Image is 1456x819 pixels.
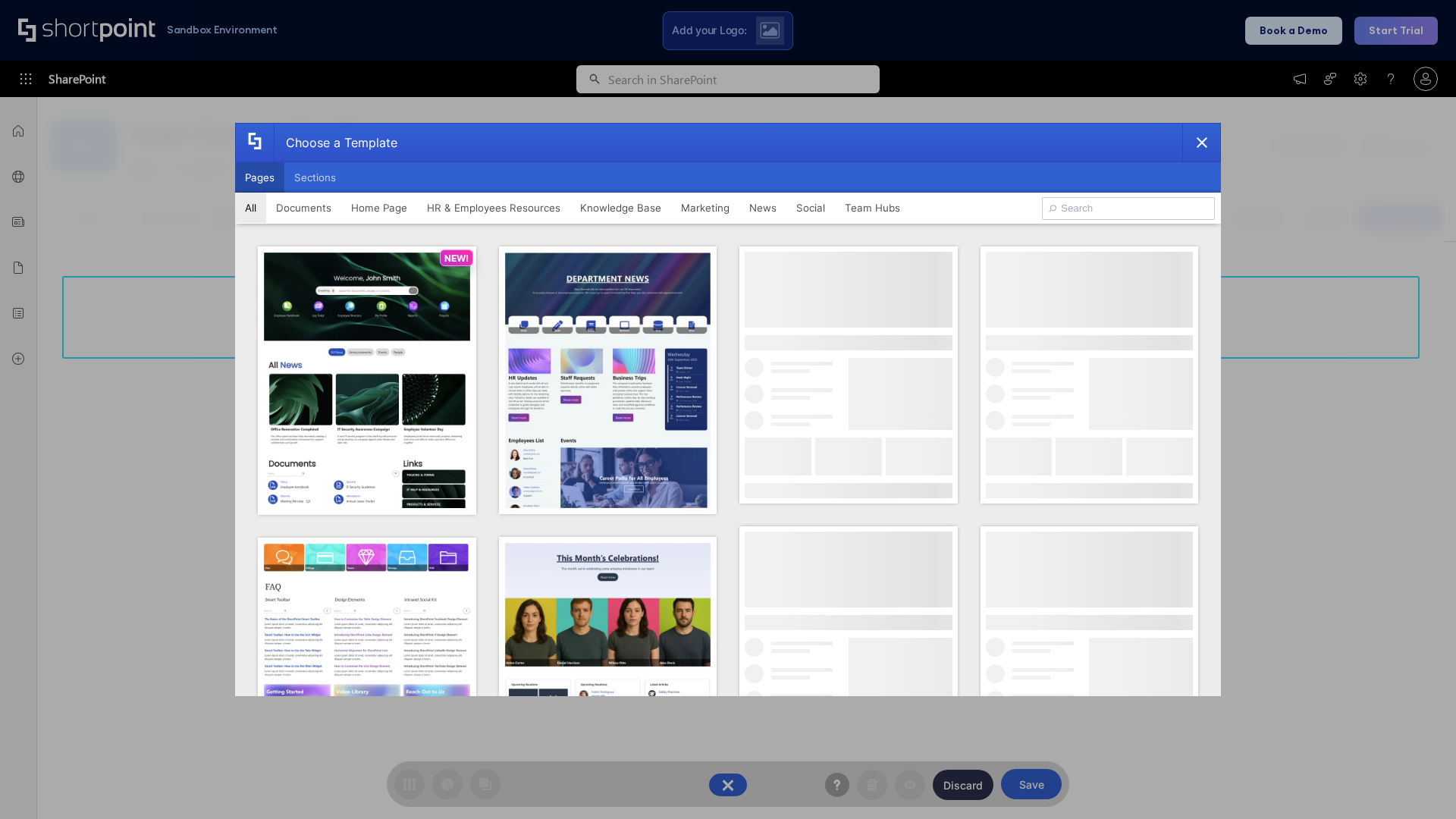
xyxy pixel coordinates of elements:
button: News [739,193,786,223]
button: Knowledge Base [570,193,671,223]
button: Sections [284,162,346,193]
button: HR & Employees Resources [417,193,570,223]
button: Team Hubs [835,193,910,223]
iframe: Chat Widget [1380,746,1456,819]
div: Choose a Template [274,124,397,162]
input: Search [1042,197,1215,220]
button: Marketing [671,193,739,223]
button: Home Page [341,193,417,223]
button: Social [786,193,835,223]
button: Pages [235,162,284,193]
p: NEW! [444,253,469,264]
button: Documents [266,193,341,223]
button: All [235,193,266,223]
div: template selector [235,123,1221,696]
